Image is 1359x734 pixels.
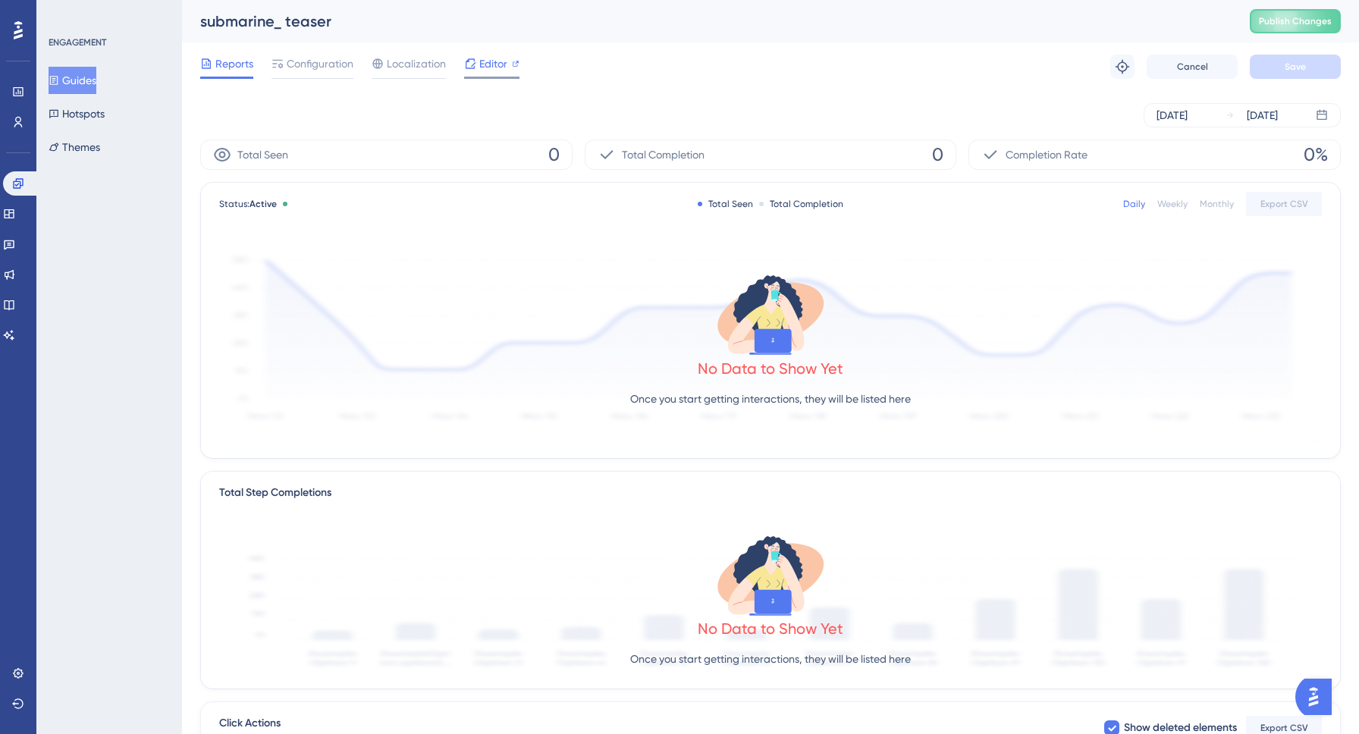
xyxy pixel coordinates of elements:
[387,55,446,73] span: Localization
[1246,192,1322,216] button: Export CSV
[1304,143,1328,167] span: 0%
[215,55,253,73] span: Reports
[479,55,507,73] span: Editor
[1157,106,1188,124] div: [DATE]
[1260,198,1308,210] span: Export CSV
[219,198,277,210] span: Status:
[759,198,843,210] div: Total Completion
[1259,15,1332,27] span: Publish Changes
[287,55,353,73] span: Configuration
[1295,674,1341,720] iframe: UserGuiding AI Assistant Launcher
[1260,722,1308,734] span: Export CSV
[219,484,331,502] div: Total Step Completions
[1200,198,1234,210] div: Monthly
[1250,9,1341,33] button: Publish Changes
[49,133,100,161] button: Themes
[1006,146,1088,164] span: Completion Rate
[250,199,277,209] span: Active
[1177,61,1208,73] span: Cancel
[548,143,560,167] span: 0
[622,146,705,164] span: Total Completion
[698,618,843,639] div: No Data to Show Yet
[237,146,288,164] span: Total Seen
[1147,55,1238,79] button: Cancel
[630,390,911,408] p: Once you start getting interactions, they will be listed here
[698,198,753,210] div: Total Seen
[1285,61,1306,73] span: Save
[1247,106,1278,124] div: [DATE]
[49,67,96,94] button: Guides
[49,36,106,49] div: ENGAGEMENT
[630,650,911,668] p: Once you start getting interactions, they will be listed here
[698,358,843,379] div: No Data to Show Yet
[1157,198,1188,210] div: Weekly
[932,143,943,167] span: 0
[1250,55,1341,79] button: Save
[49,100,105,127] button: Hotspots
[200,11,1212,32] div: submarine_ teaser
[1123,198,1145,210] div: Daily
